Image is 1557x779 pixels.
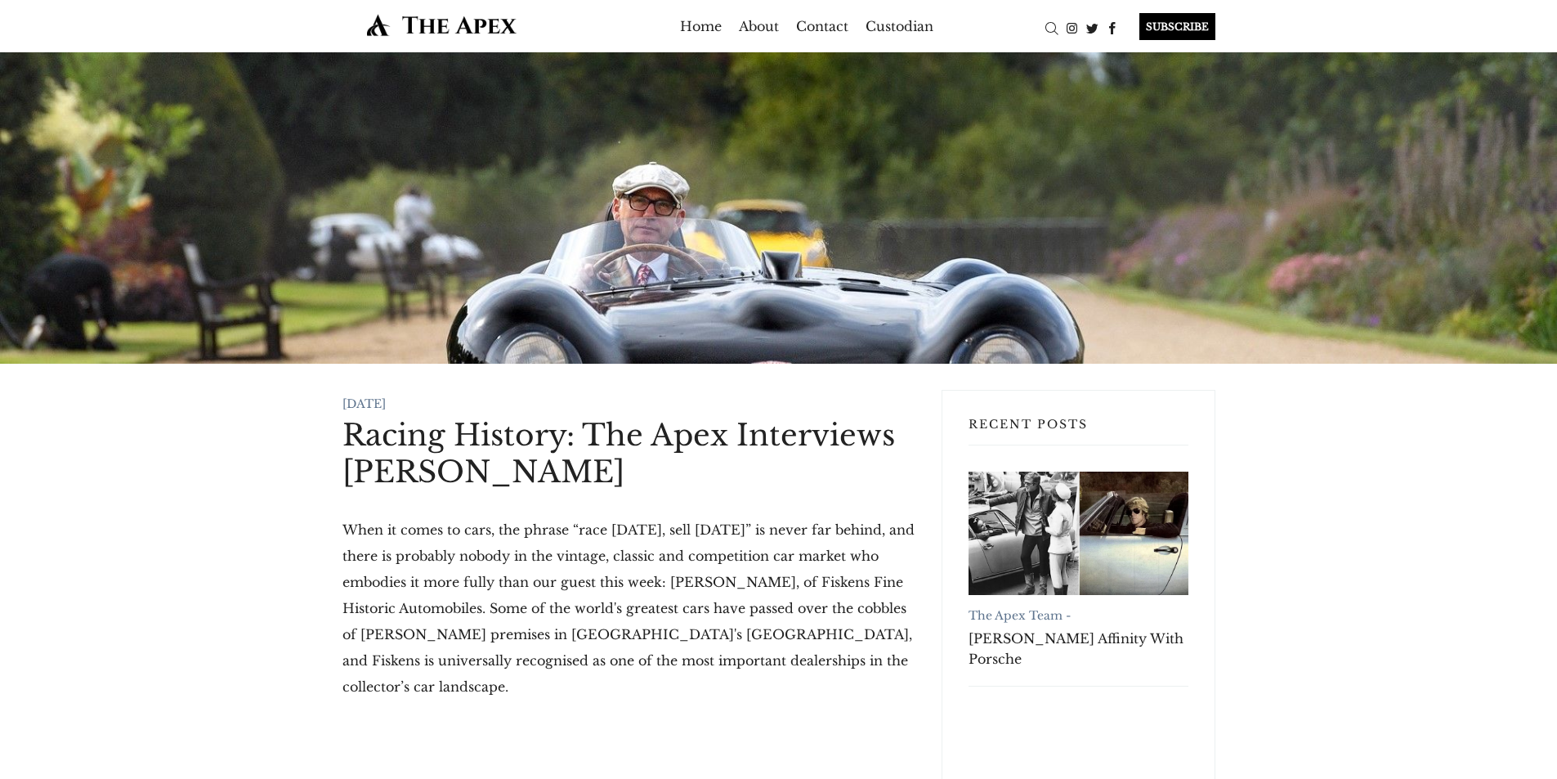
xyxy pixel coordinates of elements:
[1139,13,1215,40] div: SUBSCRIBE
[1123,13,1215,40] a: SUBSCRIBE
[969,608,1071,623] a: The Apex Team -
[342,517,915,700] p: When it comes to cars, the phrase “race [DATE], sell [DATE]” is never far behind, and there is pr...
[969,472,1188,595] a: Robert Redford's Affinity With Porsche
[1041,19,1062,35] a: Search
[342,417,915,490] h1: Racing History: The Apex Interviews [PERSON_NAME]
[969,629,1188,669] a: [PERSON_NAME] Affinity With Porsche
[739,13,779,39] a: About
[796,13,848,39] a: Contact
[342,396,386,411] time: [DATE]
[866,13,933,39] a: Custodian
[1103,19,1123,35] a: Facebook
[680,13,722,39] a: Home
[342,13,541,37] img: The Apex by Custodian
[969,417,1188,445] h3: Recent Posts
[1062,19,1082,35] a: Instagram
[1082,19,1103,35] a: Twitter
